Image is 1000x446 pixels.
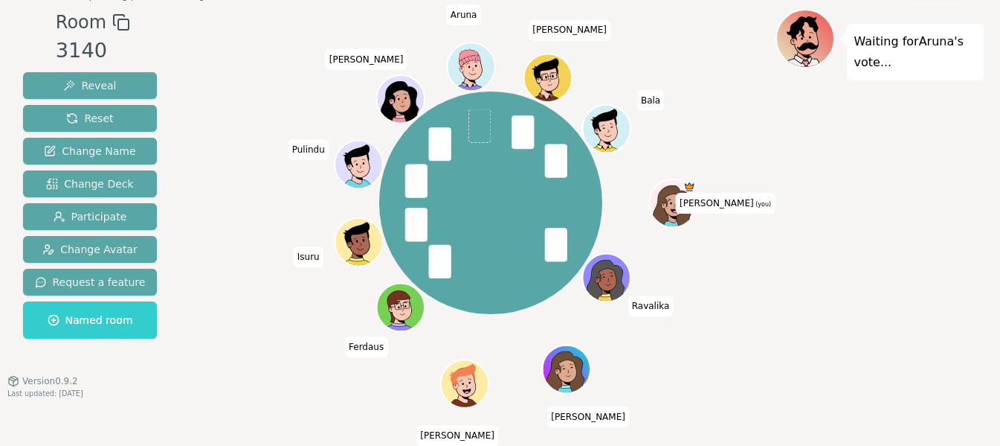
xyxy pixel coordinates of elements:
[676,193,775,214] span: Click to change your name
[56,36,130,66] div: 3140
[529,19,610,40] span: Click to change your name
[23,203,158,230] button: Participate
[628,296,674,316] span: Click to change your name
[46,176,133,191] span: Change Deck
[447,4,481,25] span: Click to change your name
[63,78,116,93] span: Reveal
[44,144,135,159] span: Change Name
[288,139,329,160] span: Click to change your name
[66,111,113,126] span: Reset
[547,407,629,427] span: Click to change your name
[23,72,158,99] button: Reveal
[23,269,158,296] button: Request a feature
[56,9,106,36] span: Room
[651,180,695,225] button: Click to change your avatar
[854,31,976,73] p: Waiting for Aruna 's vote...
[54,209,127,224] span: Participate
[754,201,772,208] span: (you)
[7,389,83,398] span: Last updated: [DATE]
[23,171,158,197] button: Change Deck
[35,275,146,290] span: Request a feature
[683,180,695,192] span: Staci is the host
[416,425,498,446] span: Click to change your name
[48,313,133,328] span: Named room
[42,242,138,257] span: Change Avatar
[637,90,664,111] span: Click to change your name
[7,375,78,387] button: Version0.9.2
[23,302,158,339] button: Named room
[23,138,158,165] button: Change Name
[22,375,78,387] span: Version 0.9.2
[23,236,158,263] button: Change Avatar
[345,337,387,357] span: Click to change your name
[326,49,407,70] span: Click to change your name
[294,246,323,267] span: Click to change your name
[23,105,158,132] button: Reset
